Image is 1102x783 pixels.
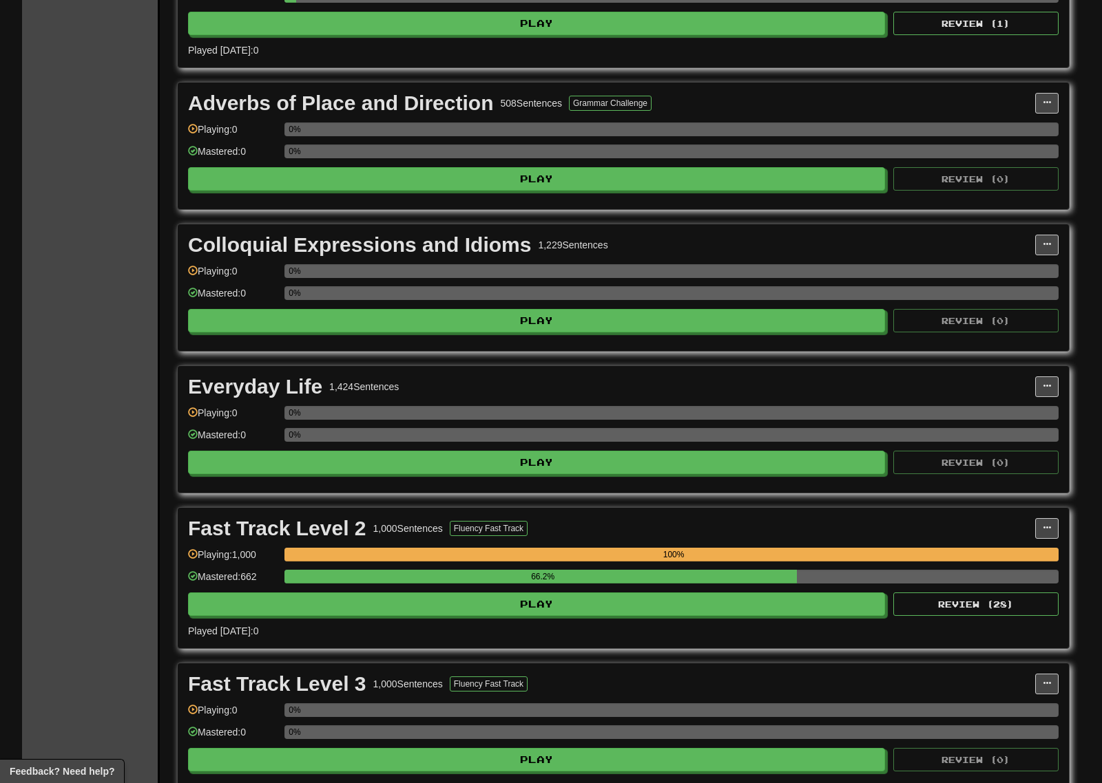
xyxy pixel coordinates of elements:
button: Review (0) [893,748,1059,771]
div: Playing: 1,000 [188,548,278,570]
button: Play [188,12,885,35]
button: Grammar Challenge [569,96,652,111]
div: 100% [289,548,1059,561]
div: 66.2% [289,570,797,583]
div: Playing: 0 [188,406,278,429]
div: Mastered: 0 [188,144,278,167]
button: Play [188,592,885,616]
div: Mastered: 0 [188,428,278,451]
div: Adverbs of Place and Direction [188,93,493,114]
div: 1,000 Sentences [373,677,443,691]
button: Review (1) [893,12,1059,35]
button: Review (0) [893,451,1059,474]
span: Open feedback widget [10,764,114,778]
div: 1,000 Sentences [373,522,443,535]
div: 508 Sentences [500,96,562,110]
button: Play [188,451,885,474]
div: Colloquial Expressions and Idioms [188,235,531,255]
button: Review (0) [893,167,1059,191]
div: Mastered: 0 [188,725,278,748]
button: Fluency Fast Track [450,676,528,691]
div: 1,424 Sentences [329,380,399,394]
div: Playing: 0 [188,703,278,726]
span: Played [DATE]: 0 [188,45,258,56]
button: Review (0) [893,309,1059,332]
div: Everyday Life [188,376,322,397]
div: Playing: 0 [188,122,278,145]
span: Played [DATE]: 0 [188,625,258,636]
button: Play [188,167,885,191]
div: Fast Track Level 3 [188,674,366,694]
button: Play [188,748,885,771]
div: Playing: 0 [188,264,278,287]
button: Play [188,309,885,332]
div: Fast Track Level 2 [188,518,366,539]
button: Review (28) [893,592,1059,616]
div: Mastered: 0 [188,286,278,309]
div: Mastered: 662 [188,570,278,592]
button: Fluency Fast Track [450,521,528,536]
div: 1,229 Sentences [538,238,607,252]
